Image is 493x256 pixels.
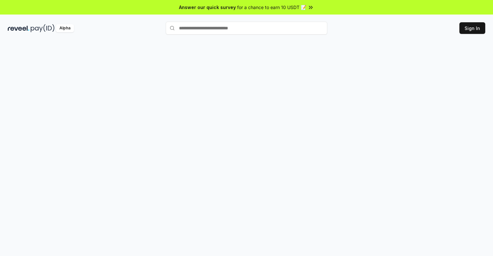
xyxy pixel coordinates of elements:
[237,4,306,11] span: for a chance to earn 10 USDT 📝
[459,22,485,34] button: Sign In
[56,24,74,32] div: Alpha
[179,4,236,11] span: Answer our quick survey
[8,24,29,32] img: reveel_dark
[31,24,55,32] img: pay_id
